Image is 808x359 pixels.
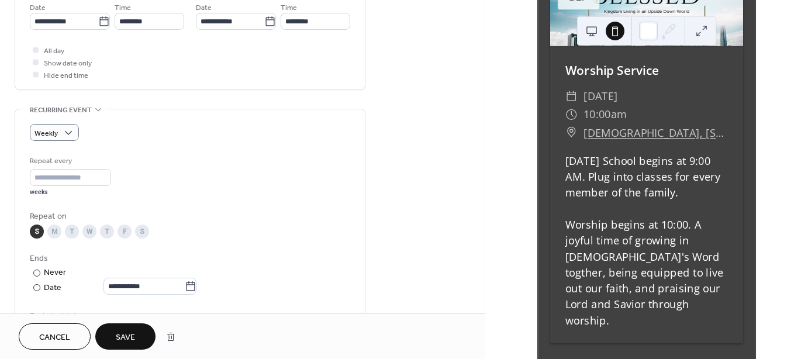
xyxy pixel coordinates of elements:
[135,225,149,239] div: S
[30,155,109,167] div: Repeat every
[550,61,743,80] div: Worship Service
[115,2,131,14] span: Time
[281,2,297,14] span: Time
[44,281,196,295] div: Date
[565,123,578,141] div: ​
[30,210,348,223] div: Repeat on
[100,225,114,239] div: T
[19,323,91,350] button: Cancel
[196,2,212,14] span: Date
[118,225,132,239] div: F
[44,45,64,57] span: All day
[116,332,135,344] span: Save
[583,105,627,123] span: 10:00am
[565,87,578,105] div: ​
[30,2,46,14] span: Date
[565,105,578,123] div: ​
[44,70,88,82] span: Hide end time
[82,225,96,239] div: W
[30,253,348,265] div: Ends
[30,188,111,196] div: weeks
[95,323,156,350] button: Save
[30,104,92,116] span: Recurring event
[30,310,350,322] span: Excluded dates
[34,127,58,140] span: Weekly
[39,332,70,344] span: Cancel
[47,225,61,239] div: M
[44,57,92,70] span: Show date only
[583,123,728,141] a: [DEMOGRAPHIC_DATA], [STREET_ADDRESS]
[65,225,79,239] div: T
[30,225,44,239] div: S
[550,153,743,328] div: [DATE] School begins at 9:00 AM. Plug into classes for every member of the family. Worship begins...
[583,87,618,105] span: [DATE]
[44,267,67,279] div: Never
